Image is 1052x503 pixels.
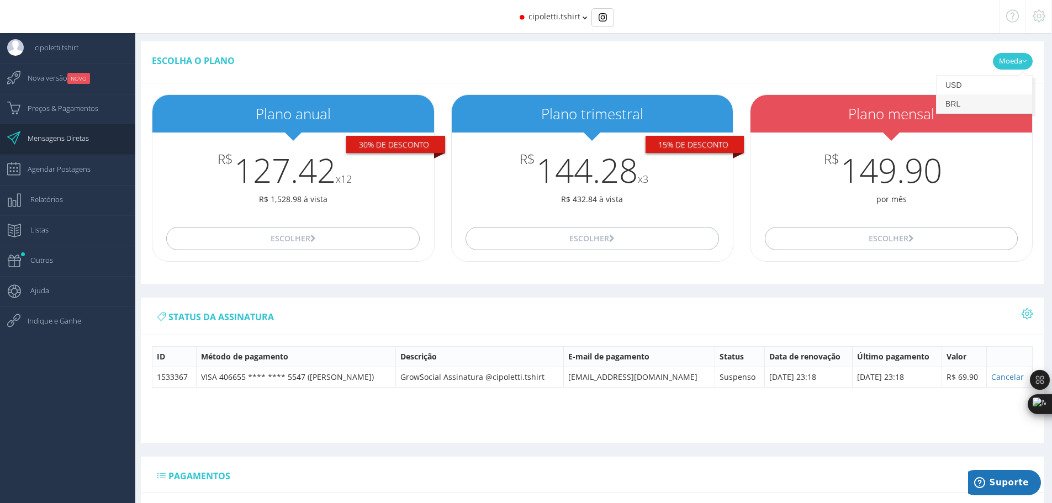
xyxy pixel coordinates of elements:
[395,346,563,367] th: Descrição
[17,155,91,183] span: Agendar Postagens
[152,346,197,367] th: ID
[19,277,49,304] span: Ajuda
[591,8,614,27] div: Basic example
[765,227,1018,250] button: Escolher
[17,94,98,122] span: Preços & Pagamentos
[152,152,434,188] h3: 127.42
[7,39,24,56] img: User Image
[563,346,715,367] th: E-mail de pagamento
[346,136,445,153] div: 30% De desconto
[937,76,1032,94] a: USD
[764,367,853,387] td: [DATE] 23:18
[715,367,764,387] td: Suspenso
[520,152,535,166] span: R$
[853,346,942,367] th: Último pagamento
[336,172,352,186] small: x12
[17,124,89,152] span: Mensagens Diretas
[218,152,233,166] span: R$
[968,470,1041,497] iframe: Abre um widget para que você possa encontrar mais informações
[166,227,420,250] button: Escolher
[750,106,1032,122] h2: Plano mensal
[152,194,434,205] p: R$ 1,528.98 à vista
[599,13,607,22] img: Instagram_simple_icon.svg
[563,367,715,387] td: [EMAIL_ADDRESS][DOMAIN_NAME]
[24,34,78,61] span: cipoletti.tshirt
[942,346,986,367] th: Valor
[196,367,395,387] td: VISA 406655 **** **** 5547 ([PERSON_NAME])
[715,346,764,367] th: Status
[452,152,733,188] h3: 144.28
[168,470,230,482] span: Pagamentos
[152,367,197,387] td: 1533367
[452,194,733,205] p: R$ 432.84 à vista
[528,11,580,22] span: cipoletti.tshirt
[152,106,434,122] h2: Plano anual
[993,53,1033,70] a: Moeda
[395,367,563,387] td: GrowSocial Assinatura @cipoletti.tshirt
[824,152,839,166] span: R$
[750,152,1032,188] h3: 149.90
[17,64,90,92] span: Nova versão
[942,367,986,387] td: R$ 69.90
[638,172,648,186] small: x3
[168,311,274,323] span: status da assinatura
[646,136,744,153] div: 15% De desconto
[19,246,53,274] span: Outros
[152,55,235,67] span: Escolha o plano
[452,106,733,122] h2: Plano trimestral
[764,346,853,367] th: Data de renovação
[466,227,719,250] button: Escolher
[196,346,395,367] th: Método de pagamento
[19,186,63,213] span: Relatórios
[19,216,49,243] span: Listas
[17,307,81,335] span: Indique e Ganhe
[991,372,1024,382] a: Cancelar
[67,73,90,84] small: NOVO
[853,367,942,387] td: [DATE] 23:18
[937,94,1032,113] a: BRL
[750,194,1032,205] p: por mês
